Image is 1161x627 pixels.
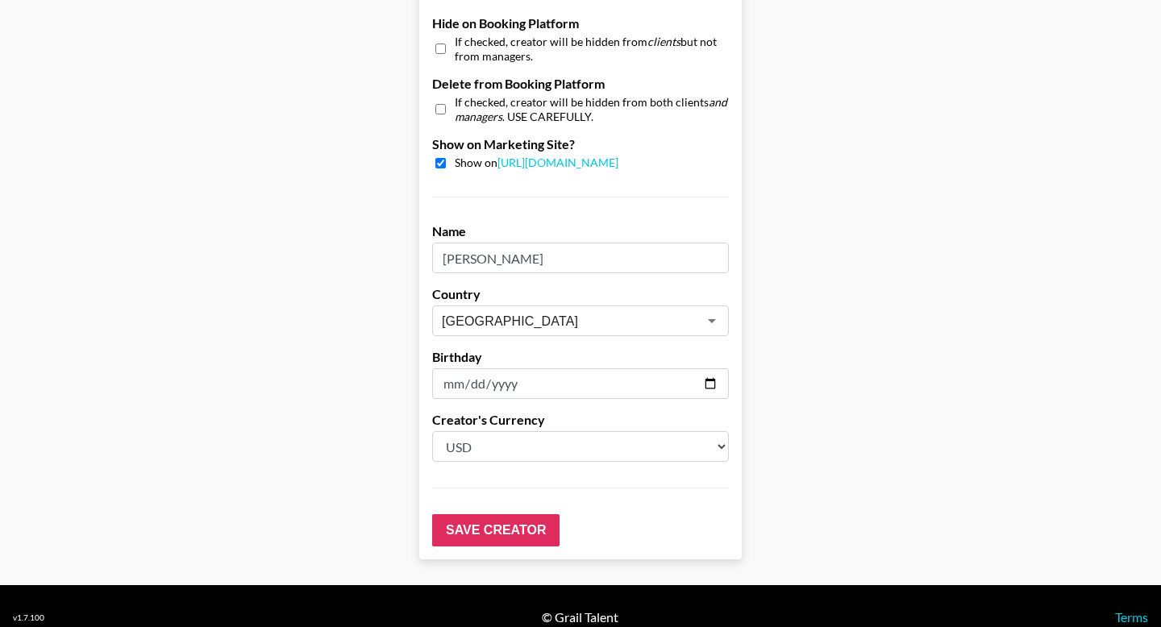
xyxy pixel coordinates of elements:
[455,35,729,63] span: If checked, creator will be hidden from but not from managers.
[13,612,44,623] div: v 1.7.100
[455,95,727,123] em: and managers
[432,223,729,239] label: Name
[1115,609,1148,625] a: Terms
[432,286,729,302] label: Country
[432,349,729,365] label: Birthday
[432,412,729,428] label: Creator's Currency
[497,156,618,169] a: [URL][DOMAIN_NAME]
[455,156,618,171] span: Show on
[432,15,729,31] label: Hide on Booking Platform
[542,609,618,625] div: © Grail Talent
[432,136,729,152] label: Show on Marketing Site?
[432,514,560,546] input: Save Creator
[701,309,723,332] button: Open
[432,76,729,92] label: Delete from Booking Platform
[647,35,680,48] em: clients
[455,95,729,123] span: If checked, creator will be hidden from both clients . USE CAREFULLY.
